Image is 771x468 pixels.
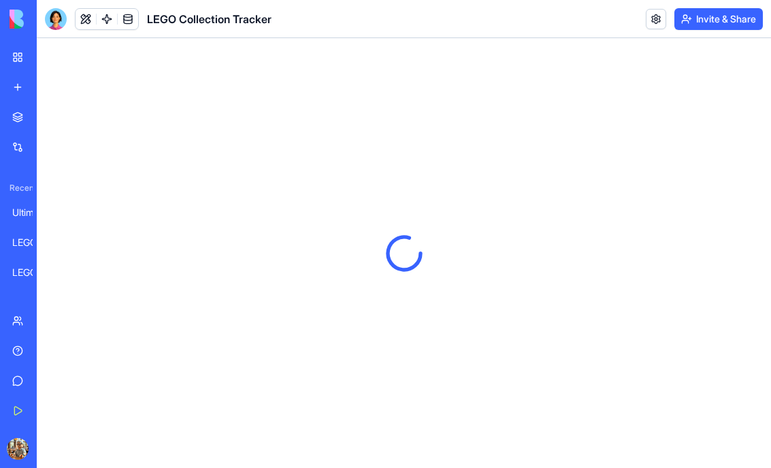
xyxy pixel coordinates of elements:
span: Recent [4,183,33,193]
a: Ultimate Lego Master Hub [4,199,59,226]
div: Ultimate Lego Master Hub [12,206,50,219]
button: Invite & Share [674,8,763,30]
a: LEGO API Explorer [4,229,59,256]
div: LEGO API Explorer [12,236,50,249]
a: LEGO Inventory Manager [4,259,59,286]
img: logo [10,10,94,29]
img: Lego-Andrew_bbofwn.jpg [7,438,29,460]
div: LEGO Inventory Manager [12,266,50,279]
span: LEGO Collection Tracker [147,11,272,27]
